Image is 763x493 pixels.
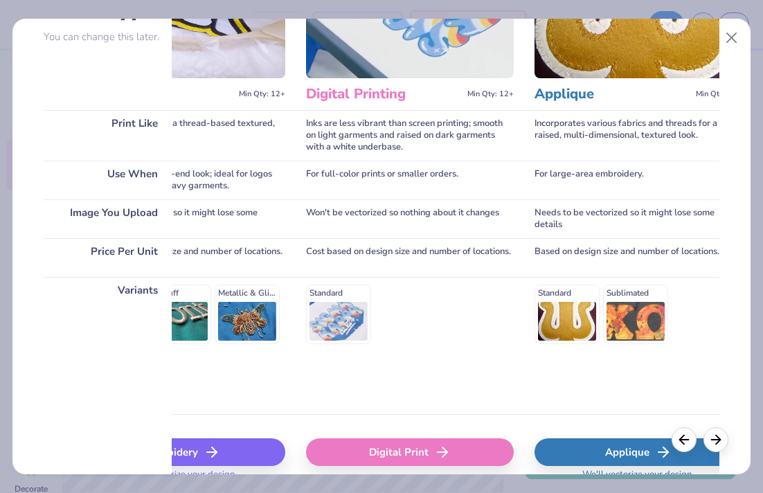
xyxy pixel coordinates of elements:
span: We'll vectorize your design. [577,469,699,489]
span: Min Qty: 12+ [239,89,285,99]
div: Needs to be vectorized so it might lose some details [78,199,285,238]
p: You can change this later. [44,31,172,43]
h3: Applique [535,85,690,103]
div: Cost based on design size and number of locations. [306,238,514,277]
div: For full-color prints or smaller orders. [306,161,514,199]
div: Incorporates various fabrics and threads for a raised, multi-dimensional, textured look. [535,110,742,161]
span: Min Qty: 12+ [696,89,742,99]
div: Price Per Unit [44,238,172,277]
span: We'll vectorize your design. [120,469,242,489]
button: Close [719,25,745,51]
div: Digital Print [306,438,514,466]
span: Min Qty: 12+ [467,89,514,99]
div: Embroidery [78,438,285,466]
div: Applique [535,438,742,466]
div: Inks are less vibrant than screen printing; smooth on light garments and raised on dark garments ... [306,110,514,161]
div: Needs to be vectorized so it might lose some details [535,199,742,238]
div: Use When [44,161,172,199]
div: Based on design size and number of locations. [535,238,742,277]
div: For a professional, high-end look; ideal for logos and text on hats and heavy garments. [78,161,285,199]
div: Colors are vibrant with a thread-based textured, high-quality finish. [78,110,285,161]
div: Won't be vectorized so nothing about it changes [306,199,514,238]
div: Print Like [44,110,172,161]
div: Cost based on design size and number of locations. [78,238,285,277]
h3: Digital Printing [306,85,462,103]
div: Image You Upload [44,199,172,238]
div: Variants [44,277,172,414]
div: For large-area embroidery. [535,161,742,199]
